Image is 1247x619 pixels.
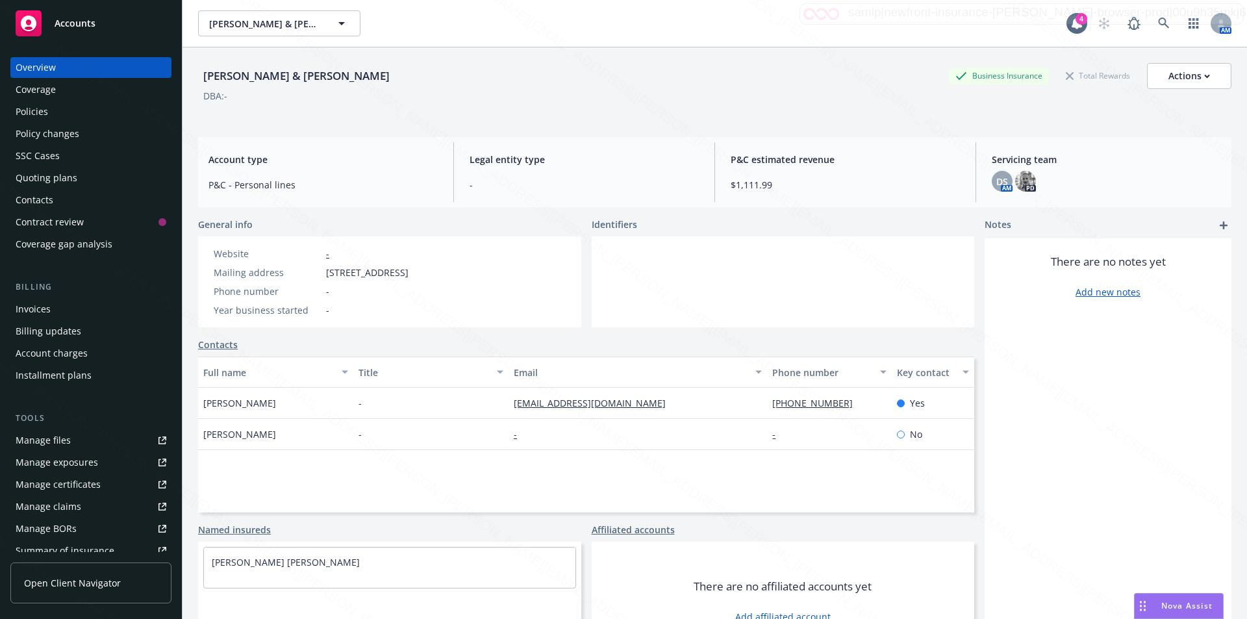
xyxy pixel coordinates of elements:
div: Billing [10,281,171,294]
span: - [326,284,329,298]
span: Nova Assist [1161,600,1213,611]
div: Phone number [214,284,321,298]
button: Nova Assist [1134,593,1224,619]
button: Actions [1147,63,1231,89]
a: Summary of insurance [10,540,171,561]
div: DBA: - [203,89,227,103]
a: Contacts [10,190,171,210]
span: General info [198,218,253,231]
span: Servicing team [992,153,1221,166]
a: [PHONE_NUMBER] [772,397,863,409]
div: Year business started [214,303,321,317]
span: - [359,427,362,441]
a: Switch app [1181,10,1207,36]
span: $1,111.99 [731,178,960,192]
a: Contract review [10,212,171,233]
span: Open Client Navigator [24,576,121,590]
a: Manage claims [10,496,171,517]
a: Billing updates [10,321,171,342]
a: add [1216,218,1231,233]
a: Coverage [10,79,171,100]
button: [PERSON_NAME] & [PERSON_NAME] [198,10,360,36]
div: Billing updates [16,321,81,342]
a: Manage BORs [10,518,171,539]
div: Coverage [16,79,56,100]
span: - [326,303,329,317]
div: Tools [10,412,171,425]
span: Account type [208,153,438,166]
a: [PERSON_NAME] [PERSON_NAME] [212,556,360,568]
span: Legal entity type [470,153,699,166]
a: Coverage gap analysis [10,234,171,255]
div: Summary of insurance [16,540,114,561]
div: Business Insurance [949,68,1049,84]
span: P&C estimated revenue [731,153,960,166]
span: - [470,178,699,192]
a: Account charges [10,343,171,364]
div: Contacts [16,190,53,210]
button: Title [353,357,509,388]
span: DS [996,175,1008,188]
div: Account charges [16,343,88,364]
a: Overview [10,57,171,78]
div: 4 [1076,13,1087,25]
span: Identifiers [592,218,637,231]
a: Report a Bug [1121,10,1147,36]
a: Named insureds [198,523,271,537]
span: There are no notes yet [1051,254,1166,270]
button: Email [509,357,767,388]
div: Manage claims [16,496,81,517]
a: Policy changes [10,123,171,144]
a: Accounts [10,5,171,42]
span: [PERSON_NAME] [203,396,276,410]
a: Installment plans [10,365,171,386]
div: Website [214,247,321,260]
span: [PERSON_NAME] & [PERSON_NAME] [209,17,321,31]
a: - [514,428,527,440]
span: [PERSON_NAME] [203,427,276,441]
a: Add new notes [1076,285,1140,299]
div: Phone number [772,366,872,379]
img: photo [1015,171,1036,192]
div: Coverage gap analysis [16,234,112,255]
a: SSC Cases [10,145,171,166]
div: Invoices [16,299,51,320]
a: Affiliated accounts [592,523,675,537]
a: Manage files [10,430,171,451]
div: Full name [203,366,334,379]
a: - [326,247,329,260]
span: Accounts [55,18,95,29]
div: Drag to move [1135,594,1151,618]
a: Policies [10,101,171,122]
div: Quoting plans [16,168,77,188]
a: Contacts [198,338,238,351]
button: Full name [198,357,353,388]
div: Key contact [897,366,955,379]
span: P&C - Personal lines [208,178,438,192]
div: Manage certificates [16,474,101,495]
span: Yes [910,396,925,410]
div: Installment plans [16,365,92,386]
div: Policies [16,101,48,122]
div: Title [359,366,489,379]
div: [PERSON_NAME] & [PERSON_NAME] [198,68,395,84]
div: Contract review [16,212,84,233]
div: Overview [16,57,56,78]
a: Invoices [10,299,171,320]
span: - [359,396,362,410]
a: Start snowing [1091,10,1117,36]
div: Manage BORs [16,518,77,539]
a: [EMAIL_ADDRESS][DOMAIN_NAME] [514,397,676,409]
span: Notes [985,218,1011,233]
a: Manage certificates [10,474,171,495]
div: Mailing address [214,266,321,279]
div: Policy changes [16,123,79,144]
div: SSC Cases [16,145,60,166]
button: Key contact [892,357,974,388]
a: Search [1151,10,1177,36]
span: There are no affiliated accounts yet [694,579,872,594]
button: Phone number [767,357,891,388]
a: Manage exposures [10,452,171,473]
div: Email [514,366,748,379]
